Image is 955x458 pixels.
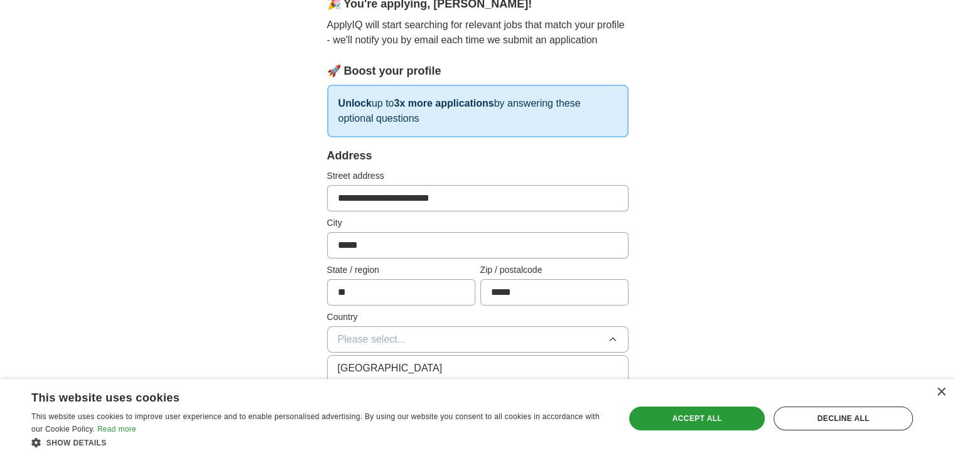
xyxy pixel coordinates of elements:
[774,407,913,430] div: Decline all
[327,326,629,353] button: Please select...
[629,407,765,430] div: Accept all
[338,361,443,376] span: [GEOGRAPHIC_DATA]
[327,311,629,324] label: Country
[327,85,629,137] p: up to by answering these optional questions
[327,264,475,277] label: State / region
[480,264,629,277] label: Zip / postalcode
[31,436,607,449] div: Show details
[338,332,406,347] span: Please select...
[936,388,946,397] div: Close
[327,147,629,164] div: Address
[338,98,372,109] strong: Unlock
[327,169,629,183] label: Street address
[327,18,629,48] p: ApplyIQ will start searching for relevant jobs that match your profile - we'll notify you by emai...
[97,425,136,434] a: Read more, opens a new window
[46,439,107,447] span: Show details
[327,63,629,80] div: 🚀 Boost your profile
[31,412,600,434] span: This website uses cookies to improve user experience and to enable personalised advertising. By u...
[31,386,576,405] div: This website uses cookies
[394,98,494,109] strong: 3x more applications
[327,216,629,230] label: City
